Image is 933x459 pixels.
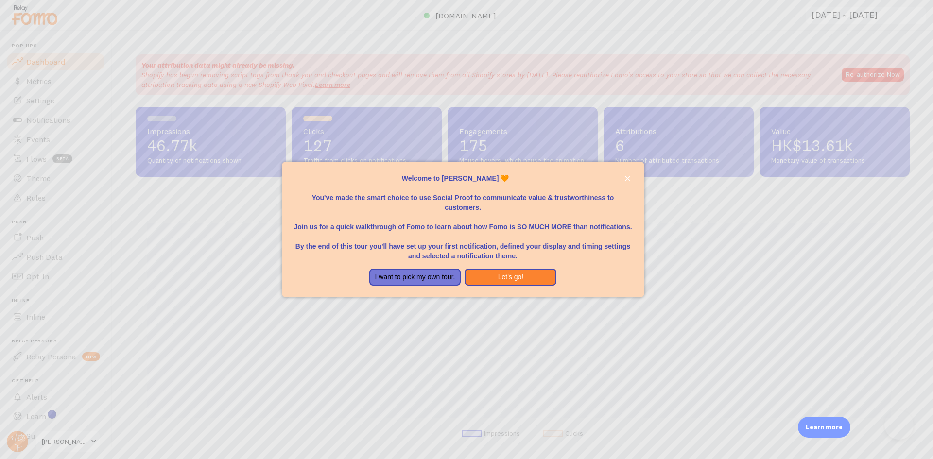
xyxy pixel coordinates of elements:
button: I want to pick my own tour. [369,269,461,286]
p: Learn more [806,423,843,432]
p: Welcome to [PERSON_NAME] 🧡 [294,173,633,183]
p: You've made the smart choice to use Social Proof to communicate value & trustworthiness to custom... [294,183,633,212]
div: Welcome to Fomo, Jason D 🧡You&amp;#39;ve made the smart choice to use Social Proof to communicate... [282,162,644,298]
div: Learn more [798,417,850,438]
p: By the end of this tour you'll have set up your first notification, defined your display and timi... [294,232,633,261]
button: Let's go! [465,269,556,286]
p: Join us for a quick walkthrough of Fomo to learn about how Fomo is SO MUCH MORE than notifications. [294,212,633,232]
button: close, [622,173,633,184]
